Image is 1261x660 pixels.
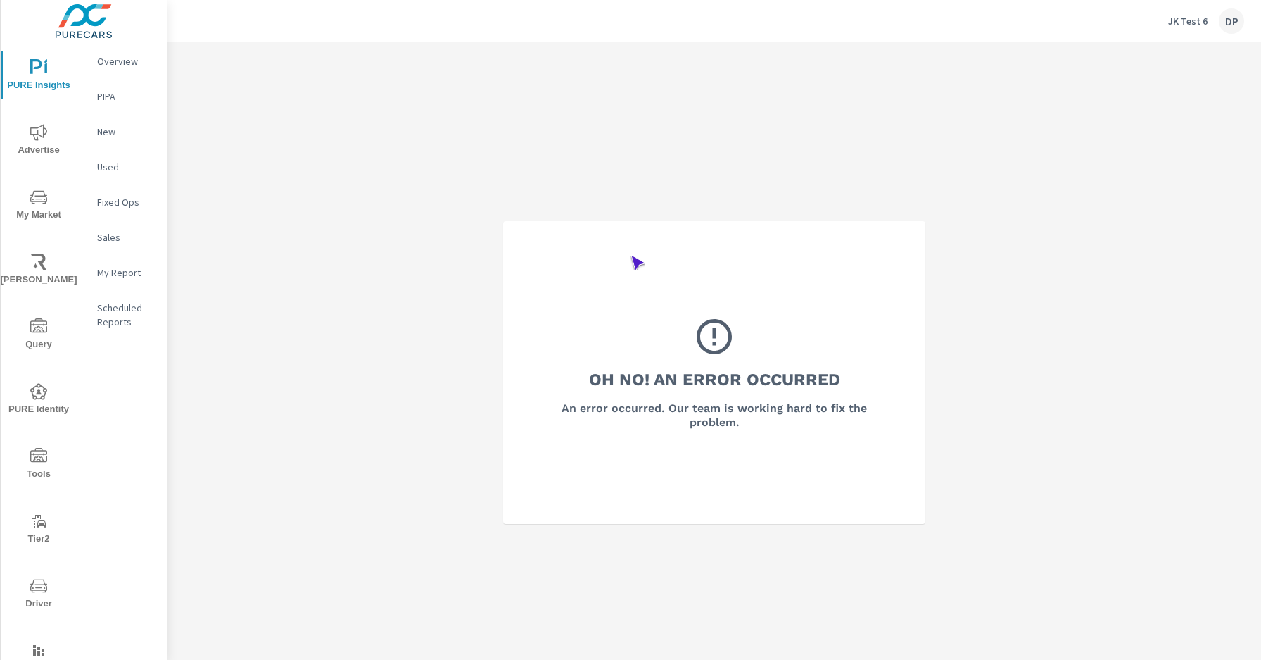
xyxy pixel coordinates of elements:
h6: An error occurred. Our team is working hard to fix the problem. [541,401,887,430]
p: Sales [97,230,156,244]
p: Scheduled Reports [97,301,156,329]
span: PURE Identity [5,383,72,418]
span: Driver [5,578,72,612]
div: New [77,121,167,142]
div: PIPA [77,86,167,107]
p: JK Test 6 [1168,15,1208,27]
p: New [97,125,156,139]
span: Tier2 [5,513,72,547]
h3: Oh No! An Error Occurred [589,368,840,392]
p: Used [97,160,156,174]
span: Tools [5,448,72,482]
span: PURE Insights [5,59,72,94]
div: My Report [77,262,167,283]
span: Advertise [5,124,72,158]
p: My Report [97,266,156,280]
div: Fixed Ops [77,192,167,213]
span: [PERSON_NAME] [5,254,72,288]
div: Used [77,156,167,178]
div: DP [1219,8,1244,34]
p: PIPA [97,89,156,104]
p: Fixed Ops [97,195,156,209]
div: Sales [77,227,167,248]
span: My Market [5,189,72,223]
span: Query [5,318,72,353]
div: Scheduled Reports [77,297,167,332]
p: Overview [97,54,156,68]
div: Overview [77,51,167,72]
